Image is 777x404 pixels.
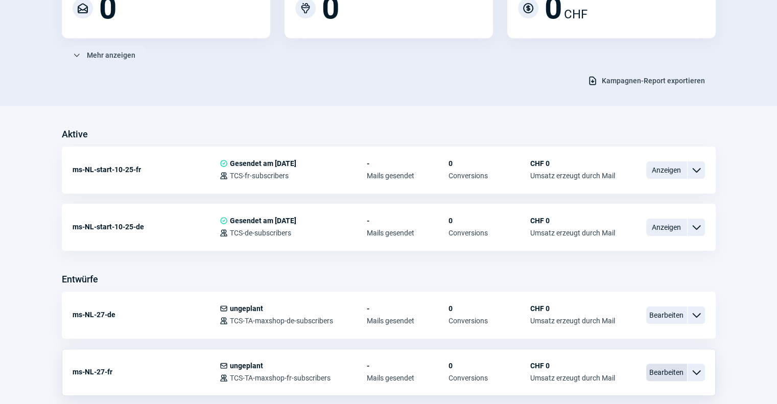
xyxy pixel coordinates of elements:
[449,172,530,180] span: Conversions
[530,317,615,325] span: Umsatz erzeugt durch Mail
[646,364,687,381] span: Bearbeiten
[230,362,263,370] span: ungeplant
[367,304,449,313] span: -
[577,72,716,89] button: Kampagnen-Report exportieren
[564,5,587,23] span: CHF
[530,362,615,370] span: CHF 0
[449,229,530,237] span: Conversions
[367,217,449,225] span: -
[230,229,291,237] span: TCS-de-subscribers
[530,304,615,313] span: CHF 0
[449,317,530,325] span: Conversions
[449,217,530,225] span: 0
[530,229,615,237] span: Umsatz erzeugt durch Mail
[449,159,530,168] span: 0
[62,46,146,64] button: Mehr anzeigen
[62,126,88,142] h3: Aktive
[530,374,615,382] span: Umsatz erzeugt durch Mail
[73,159,220,180] div: ms-NL-start-10-25-fr
[73,304,220,325] div: ms-NL-27-de
[367,362,449,370] span: -
[646,306,687,324] span: Bearbeiten
[449,304,530,313] span: 0
[602,73,705,89] span: Kampagnen-Report exportieren
[367,317,449,325] span: Mails gesendet
[87,47,135,63] span: Mehr anzeigen
[646,161,687,179] span: Anzeigen
[530,159,615,168] span: CHF 0
[230,159,296,168] span: Gesendet am [DATE]
[62,271,98,288] h3: Entwürfe
[230,172,289,180] span: TCS-fr-subscribers
[367,229,449,237] span: Mails gesendet
[530,217,615,225] span: CHF 0
[367,172,449,180] span: Mails gesendet
[449,362,530,370] span: 0
[230,304,263,313] span: ungeplant
[530,172,615,180] span: Umsatz erzeugt durch Mail
[73,362,220,382] div: ms-NL-27-fr
[230,374,331,382] span: TCS-TA-maxshop-fr-subscribers
[230,217,296,225] span: Gesendet am [DATE]
[449,374,530,382] span: Conversions
[367,159,449,168] span: -
[367,374,449,382] span: Mails gesendet
[230,317,333,325] span: TCS-TA-maxshop-de-subscribers
[646,219,687,236] span: Anzeigen
[73,217,220,237] div: ms-NL-start-10-25-de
